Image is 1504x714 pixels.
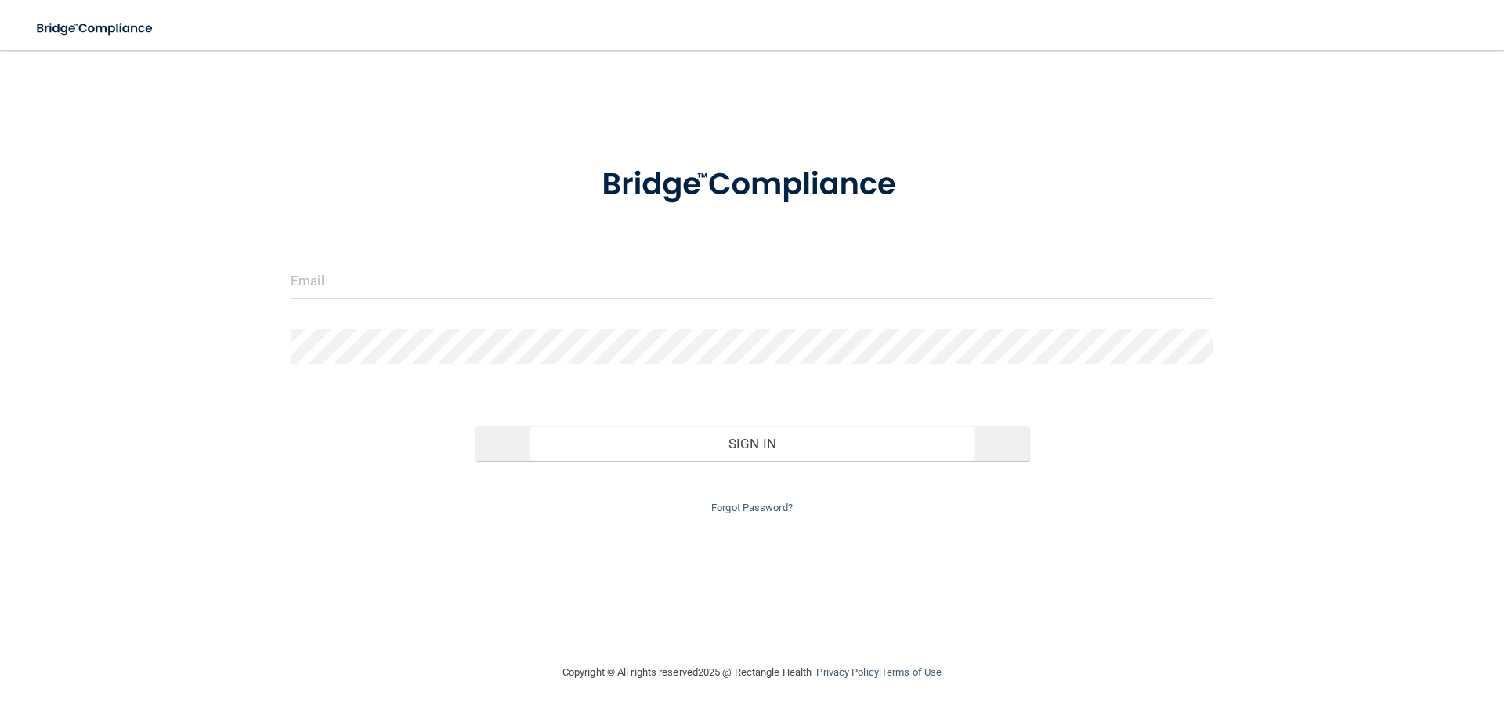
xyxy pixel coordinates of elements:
[816,666,878,678] a: Privacy Policy
[1233,603,1485,665] iframe: Drift Widget Chat Controller
[711,502,793,513] a: Forgot Password?
[291,263,1213,299] input: Email
[475,426,1029,461] button: Sign In
[23,13,168,45] img: bridge_compliance_login_screen.278c3ca4.svg
[881,666,942,678] a: Terms of Use
[466,647,1038,698] div: Copyright © All rights reserved 2025 @ Rectangle Health | |
[569,144,935,226] img: bridge_compliance_login_screen.278c3ca4.svg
